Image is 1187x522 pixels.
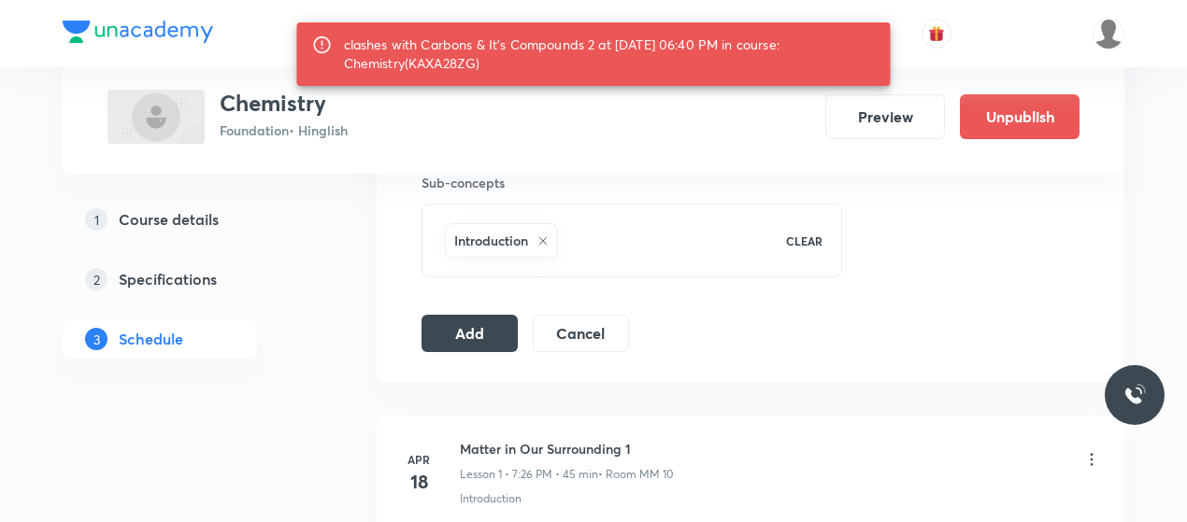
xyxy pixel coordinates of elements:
[85,208,107,231] p: 1
[825,94,945,139] button: Preview
[460,466,598,483] p: Lesson 1 • 7:26 PM • 45 min
[1123,384,1146,406] img: ttu
[400,451,437,468] h6: Apr
[928,25,945,42] img: avatar
[922,19,951,49] button: avatar
[119,268,217,290] h5: Specifications
[460,490,522,507] p: Introduction
[63,261,317,298] a: 2Specifications
[63,201,317,238] a: 1Course details
[1093,18,1124,49] img: Dhirendra singh
[119,328,183,350] h5: Schedule
[598,466,673,483] p: • Room MM 10
[119,208,219,231] h5: Course details
[85,268,107,290] p: 2
[454,231,528,250] h6: Introduction
[533,315,629,352] button: Cancel
[344,28,876,80] div: clashes with Carbons & It's Compounds 2 at [DATE] 06:40 PM in course: Chemistry(KAXA28ZG)
[85,328,107,350] p: 3
[400,468,437,496] h4: 18
[422,315,518,352] button: Add
[422,173,842,192] h6: Sub-concepts
[220,120,348,140] p: Foundation • Hinglish
[786,233,822,249] p: CLEAR
[63,21,213,43] img: Company Logo
[63,21,213,48] a: Company Logo
[107,90,205,144] img: 63C75012-A6D2-4EED-91A3-133F5240BFF4_plus.png
[960,94,1080,139] button: Unpublish
[460,439,673,459] h6: Matter in Our Surrounding 1
[220,90,348,117] h3: Chemistry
